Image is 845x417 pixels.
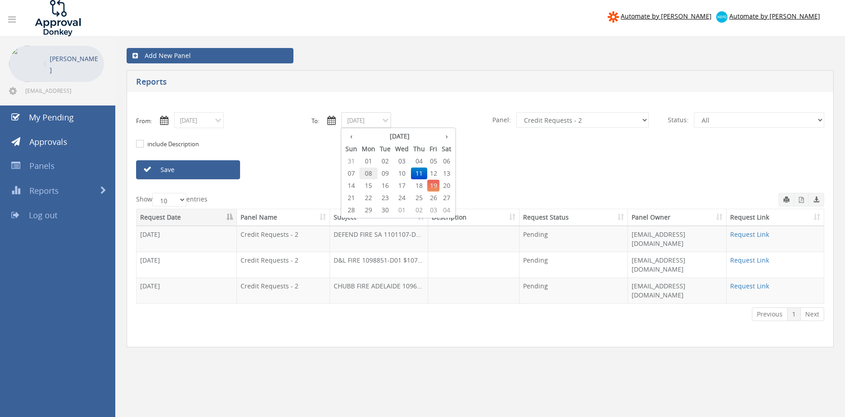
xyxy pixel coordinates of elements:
a: Next [800,307,824,321]
a: Request Link [730,230,769,239]
th: Subject: activate to sort column ascending [330,209,428,226]
span: 14 [343,180,359,192]
span: 10 [393,168,411,179]
span: 21 [343,192,359,204]
label: include Description [145,140,199,149]
label: Show entries [136,193,208,206]
td: [DATE] [137,226,237,252]
span: 18 [411,180,427,192]
img: xero-logo.png [716,11,727,23]
span: 06 [439,155,453,167]
span: Log out [29,210,57,220]
td: [EMAIL_ADDRESS][DOMAIN_NAME] [628,252,727,278]
span: 11 [411,168,427,179]
span: 29 [359,204,378,216]
span: 17 [393,180,411,192]
span: 04 [411,155,427,167]
a: Add New Panel [127,48,293,63]
td: [DATE] [137,278,237,303]
span: [EMAIL_ADDRESS][DOMAIN_NAME] [25,87,102,94]
span: 20 [439,180,453,192]
span: 26 [427,192,439,204]
td: [EMAIL_ADDRESS][DOMAIN_NAME] [628,278,727,303]
label: To: [312,117,319,125]
th: Request Date: activate to sort column descending [137,209,237,226]
span: 01 [393,204,411,216]
h5: Reports [136,77,619,89]
th: Request Link: activate to sort column ascending [727,209,824,226]
span: 24 [393,192,411,204]
a: 1 [787,307,801,321]
td: DEFEND FIRE SA 1101107-D01 $430.58 [330,226,428,252]
span: 04 [439,204,453,216]
span: Panels [29,160,55,171]
th: Mon [359,143,378,155]
td: Pending [519,278,628,303]
span: Automate by [PERSON_NAME] [729,12,820,20]
td: CHUBB FIRE ADELAIDE 1096643-D02 $248.16 [330,278,428,303]
span: 31 [343,155,359,167]
span: 16 [378,180,393,192]
th: Description: activate to sort column ascending [428,209,519,226]
span: 02 [378,155,393,167]
td: Credit Requests - 2 [237,278,330,303]
label: From: [136,117,152,125]
span: 30 [378,204,393,216]
span: Reports [29,185,59,196]
td: D&L FIRE 1098851-D01 $107.17 [330,252,428,278]
span: Panel: [487,112,516,128]
th: Sun [343,143,359,155]
span: 08 [359,168,378,179]
span: 09 [378,168,393,179]
th: › [439,130,453,143]
p: [PERSON_NAME] [50,53,99,76]
span: My Pending [29,112,74,123]
img: zapier-logomark.png [608,11,619,23]
span: Status: [662,112,694,128]
span: 12 [427,168,439,179]
th: Tue [378,143,393,155]
td: [EMAIL_ADDRESS][DOMAIN_NAME] [628,226,727,252]
td: Pending [519,252,628,278]
span: 22 [359,192,378,204]
span: 03 [393,155,411,167]
td: Credit Requests - 2 [237,226,330,252]
td: Credit Requests - 2 [237,252,330,278]
th: Thu [411,143,427,155]
td: Pending [519,226,628,252]
span: 25 [411,192,427,204]
td: [DATE] [137,252,237,278]
span: 23 [378,192,393,204]
span: 01 [359,155,378,167]
span: 03 [427,204,439,216]
span: 07 [343,168,359,179]
span: 15 [359,180,378,192]
th: Sat [439,143,453,155]
th: ‹ [343,130,359,143]
th: Panel Name: activate to sort column ascending [237,209,330,226]
select: Showentries [152,193,186,206]
th: [DATE] [359,130,439,143]
a: Request Link [730,256,769,264]
span: 27 [439,192,453,204]
span: Automate by [PERSON_NAME] [621,12,712,20]
th: Fri [427,143,439,155]
th: Request Status: activate to sort column ascending [519,209,628,226]
span: 13 [439,168,453,179]
span: 05 [427,155,439,167]
span: 19 [427,180,439,192]
th: Wed [393,143,411,155]
span: Approvals [29,136,67,147]
th: Panel Owner: activate to sort column ascending [628,209,727,226]
span: 02 [411,204,427,216]
a: Request Link [730,282,769,290]
a: Previous [752,307,788,321]
a: Save [136,160,240,179]
span: 28 [343,204,359,216]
